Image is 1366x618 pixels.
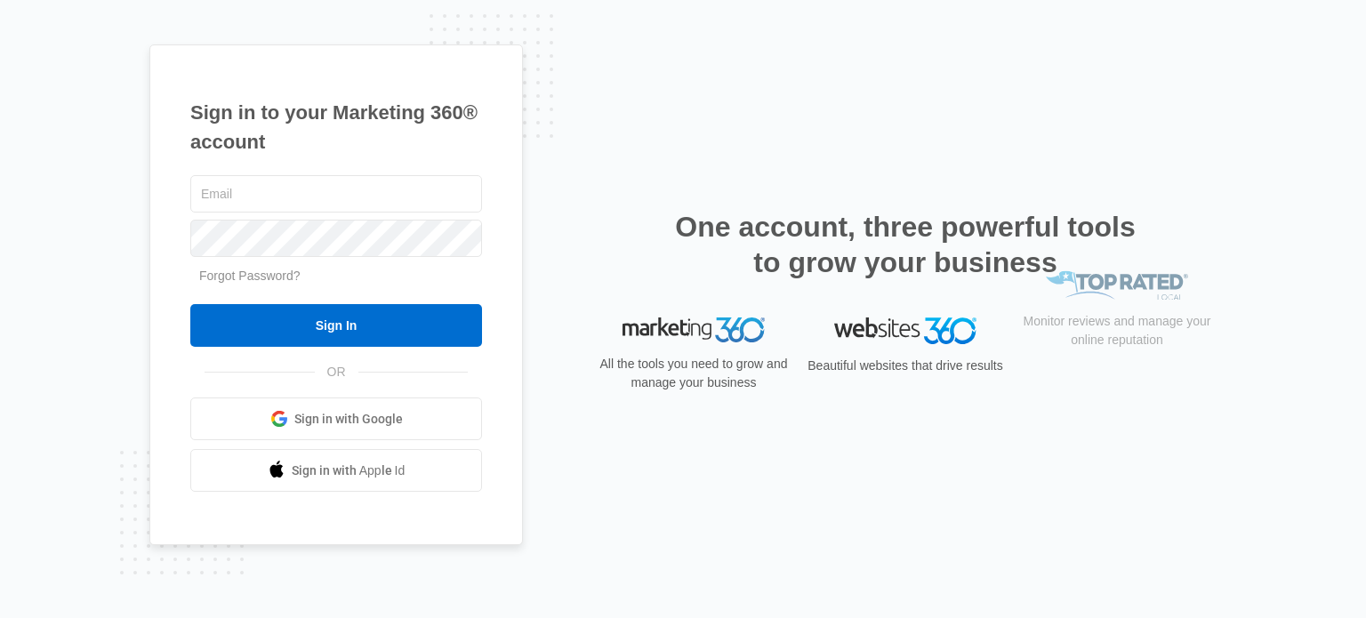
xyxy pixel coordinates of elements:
h2: One account, three powerful tools to grow your business [670,209,1141,280]
img: Websites 360 [834,317,976,343]
a: Sign in with Google [190,397,482,440]
span: Sign in with Google [294,410,403,429]
p: All the tools you need to grow and manage your business [594,355,793,392]
a: Sign in with Apple Id [190,449,482,492]
p: Beautiful websites that drive results [806,357,1005,375]
input: Sign In [190,304,482,347]
img: Marketing 360 [623,317,765,342]
img: Top Rated Local [1046,317,1188,347]
span: Sign in with Apple Id [292,461,406,480]
h1: Sign in to your Marketing 360® account [190,98,482,157]
input: Email [190,175,482,213]
a: Forgot Password? [199,269,301,283]
p: Monitor reviews and manage your online reputation [1017,359,1217,397]
span: OR [315,363,358,381]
